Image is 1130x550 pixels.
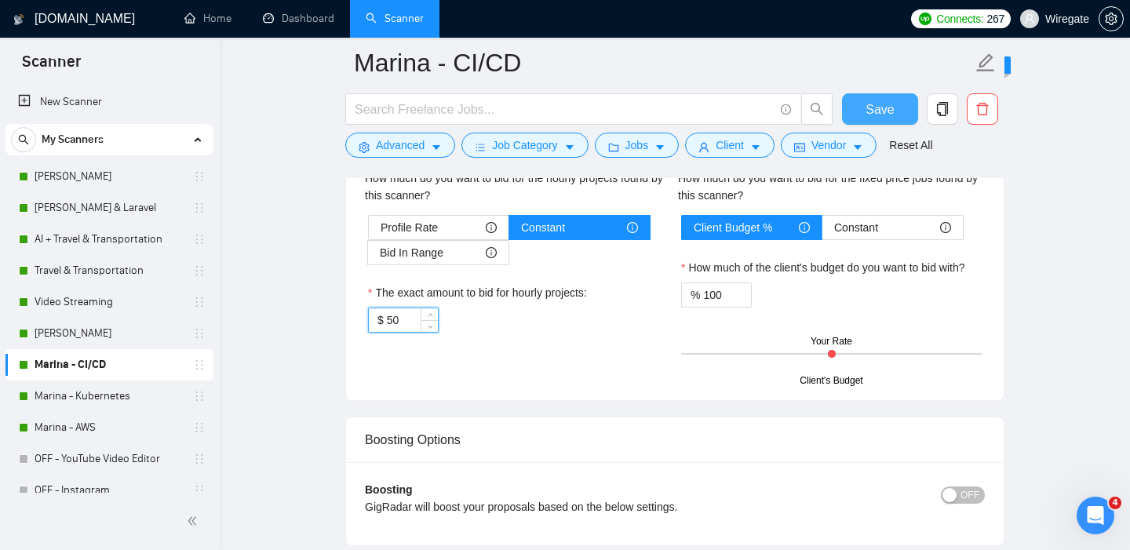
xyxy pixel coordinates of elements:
a: Marina - AWS [35,412,184,443]
span: info-circle [781,104,791,115]
span: caret-down [564,141,575,153]
span: Jobs [625,137,649,154]
span: caret-down [852,141,863,153]
a: OFF - YouTube Video Editor [35,443,184,475]
span: holder [193,264,206,277]
span: Connects: [936,10,983,27]
div: How much do you want to bid for the hourly projects found by this scanner? [365,169,672,204]
span: copy [928,102,957,116]
button: idcardVendorcaret-down [781,133,877,158]
span: idcard [794,141,805,153]
span: Decrease Value [421,320,438,332]
div: Client's Budget [800,373,862,388]
span: down [425,322,435,331]
label: How much of the client's budget do you want to bid with? [681,259,965,276]
span: double-left [187,513,202,529]
span: holder [193,327,206,340]
span: info-circle [940,222,951,233]
a: [PERSON_NAME] [35,318,184,349]
span: holder [193,296,206,308]
input: Search Freelance Jobs... [355,100,774,119]
span: holder [193,202,206,214]
span: Save [866,100,894,119]
span: Advanced [376,137,425,154]
span: Bid In Range [380,241,443,264]
span: info-circle [799,222,810,233]
span: Scanner [9,50,93,83]
button: settingAdvancedcaret-down [345,133,455,158]
span: folder [608,141,619,153]
span: info-circle [486,247,497,258]
span: Job Category [492,137,557,154]
span: edit [975,53,996,73]
span: holder [193,170,206,183]
a: New Scanner [18,86,201,118]
div: How much do you want to bid for the fixed price jobs found by this scanner? [678,169,985,204]
a: homeHome [184,12,231,25]
span: Constant [521,216,565,239]
span: 4 [1109,497,1121,509]
span: holder [193,421,206,434]
span: setting [1099,13,1123,25]
a: [PERSON_NAME] & Laravel [35,192,184,224]
span: caret-down [750,141,761,153]
button: barsJob Categorycaret-down [461,133,588,158]
span: 267 [987,10,1004,27]
a: Marina - Kubernetes [35,381,184,412]
div: GigRadar will boost your proposals based on the below settings. [365,498,830,515]
span: delete [968,102,997,116]
a: Video Streaming [35,286,184,318]
span: search [802,102,832,116]
button: userClientcaret-down [685,133,775,158]
span: Increase Value [421,308,438,320]
input: The exact amount to bid for hourly projects: [387,308,438,332]
span: setting [359,141,370,153]
span: user [698,141,709,153]
span: caret-down [654,141,665,153]
a: setting [1099,13,1124,25]
span: Constant [834,216,878,239]
label: The exact amount to bid for hourly projects: [368,284,587,301]
span: holder [193,390,206,402]
span: holder [193,484,206,497]
span: Profile Rate [381,216,438,239]
iframe: Intercom live chat [1077,497,1114,534]
span: search [12,134,35,145]
span: Client Budget % [694,216,772,239]
img: upwork-logo.png [919,13,931,25]
span: caret-down [431,141,442,153]
span: My Scanners [42,124,104,155]
a: AI + Travel & Transportation [35,224,184,255]
input: How much of the client's budget do you want to bid with? [703,283,751,307]
button: folderJobscaret-down [595,133,680,158]
button: Save [842,93,918,125]
span: holder [193,453,206,465]
a: OFF - Instagram [35,475,184,506]
input: Scanner name... [354,43,972,82]
a: [PERSON_NAME] [35,161,184,192]
span: bars [475,141,486,153]
a: dashboardDashboard [263,12,334,25]
span: user [1024,13,1035,24]
b: Boosting [365,483,413,496]
div: Boosting Options [365,417,985,462]
span: Client [716,137,744,154]
span: holder [193,233,206,246]
button: search [11,127,36,152]
a: searchScanner [366,12,424,25]
a: Reset All [889,137,932,154]
span: up [425,311,435,320]
a: Marina - CI/CD [35,349,184,381]
span: Vendor [811,137,846,154]
span: OFF [960,486,979,504]
a: Travel & Transportation [35,255,184,286]
button: copy [927,93,958,125]
button: delete [967,93,998,125]
img: logo [13,7,24,32]
div: Your Rate [811,334,852,349]
li: New Scanner [5,86,213,118]
button: search [801,93,833,125]
span: holder [193,359,206,371]
span: info-circle [627,222,638,233]
span: info-circle [486,222,497,233]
